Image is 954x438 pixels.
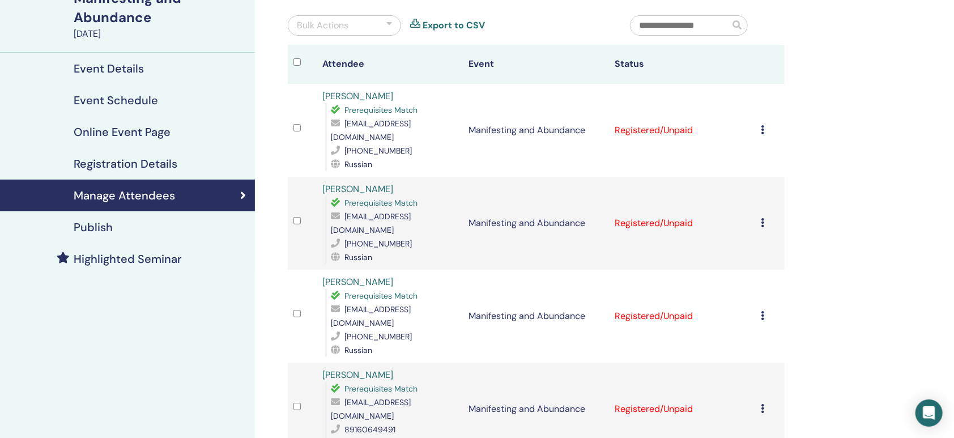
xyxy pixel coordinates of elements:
[331,304,411,328] span: [EMAIL_ADDRESS][DOMAIN_NAME]
[74,62,144,75] h4: Event Details
[915,399,943,427] div: Open Intercom Messenger
[74,27,248,41] div: [DATE]
[323,183,394,195] a: [PERSON_NAME]
[345,252,373,262] span: Russian
[317,45,463,84] th: Attendee
[423,19,485,32] a: Export to CSV
[74,220,113,234] h4: Publish
[74,125,171,139] h4: Online Event Page
[463,45,609,84] th: Event
[331,118,411,142] span: [EMAIL_ADDRESS][DOMAIN_NAME]
[463,84,609,177] td: Manifesting and Abundance
[297,19,348,32] div: Bulk Actions
[463,177,609,270] td: Manifesting and Abundance
[345,146,412,156] span: [PHONE_NUMBER]
[609,45,755,84] th: Status
[345,291,418,301] span: Prerequisites Match
[323,369,394,381] a: [PERSON_NAME]
[323,90,394,102] a: [PERSON_NAME]
[345,239,412,249] span: [PHONE_NUMBER]
[323,276,394,288] a: [PERSON_NAME]
[345,345,373,355] span: Russian
[345,384,418,394] span: Prerequisites Match
[331,397,411,421] span: [EMAIL_ADDRESS][DOMAIN_NAME]
[345,331,412,342] span: [PHONE_NUMBER]
[463,270,609,363] td: Manifesting and Abundance
[74,189,175,202] h4: Manage Attendees
[74,252,182,266] h4: Highlighted Seminar
[74,93,158,107] h4: Event Schedule
[345,424,396,435] span: 89160649491
[74,157,177,171] h4: Registration Details
[345,198,418,208] span: Prerequisites Match
[345,105,418,115] span: Prerequisites Match
[331,211,411,235] span: [EMAIL_ADDRESS][DOMAIN_NAME]
[345,159,373,169] span: Russian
